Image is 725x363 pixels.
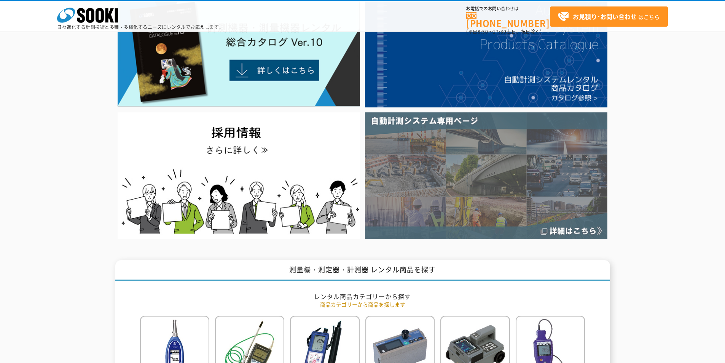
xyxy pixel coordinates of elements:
[57,25,224,29] p: 日々進化する計測技術と多種・多様化するニーズにレンタルでお応えします。
[140,293,585,301] h2: レンタル商品カテゴリーから探す
[118,112,360,238] img: SOOKI recruit
[365,112,607,238] img: 自動計測システム専用ページ
[115,260,610,281] h1: 測量機・測定器・計測器 レンタル商品を探す
[140,301,585,309] p: 商品カテゴリーから商品を探します
[466,6,550,11] span: お電話でのお問い合わせは
[466,12,550,27] a: [PHONE_NUMBER]
[550,6,668,27] a: お見積り･お問い合わせはこちら
[478,28,488,35] span: 8:50
[573,12,637,21] strong: お見積り･お問い合わせ
[558,11,660,22] span: はこちら
[493,28,507,35] span: 17:30
[466,28,542,35] span: (平日 ～ 土日、祝日除く)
